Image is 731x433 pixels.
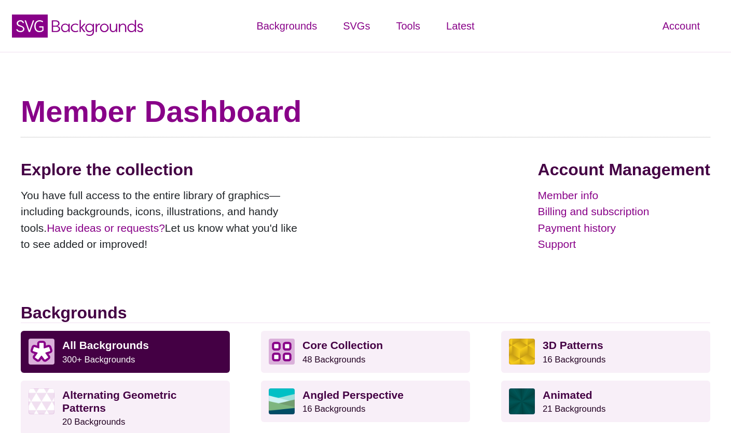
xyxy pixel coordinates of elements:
[543,355,605,365] small: 16 Backgrounds
[538,187,710,204] a: Member info
[383,10,433,41] a: Tools
[302,339,383,351] strong: Core Collection
[543,404,605,414] small: 21 Backgrounds
[62,339,149,351] strong: All Backgrounds
[21,187,306,253] p: You have full access to the entire library of graphics—including backgrounds, icons, illustration...
[62,355,135,365] small: 300+ Backgrounds
[21,303,710,323] h2: Backgrounds
[538,203,710,220] a: Billing and subscription
[509,388,535,414] img: green rave light effect animated background
[243,10,330,41] a: Backgrounds
[261,331,470,372] a: Core Collection 48 Backgrounds
[21,331,230,372] a: All Backgrounds 300+ Backgrounds
[433,10,487,41] a: Latest
[543,339,603,351] strong: 3D Patterns
[62,417,125,427] small: 20 Backgrounds
[501,331,710,372] a: 3D Patterns16 Backgrounds
[21,93,710,130] h1: Member Dashboard
[538,160,710,179] h2: Account Management
[269,388,295,414] img: abstract landscape with sky mountains and water
[501,381,710,422] a: Animated21 Backgrounds
[538,236,710,253] a: Support
[302,355,365,365] small: 48 Backgrounds
[47,222,165,234] a: Have ideas or requests?
[509,339,535,365] img: fancy golden cube pattern
[543,389,592,401] strong: Animated
[261,381,470,422] a: Angled Perspective16 Backgrounds
[62,389,177,414] strong: Alternating Geometric Patterns
[21,160,306,179] h2: Explore the collection
[538,220,710,236] a: Payment history
[650,10,713,41] a: Account
[302,389,404,401] strong: Angled Perspective
[330,10,383,41] a: SVGs
[302,404,365,414] small: 16 Backgrounds
[29,388,54,414] img: light purple and white alternating triangle pattern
